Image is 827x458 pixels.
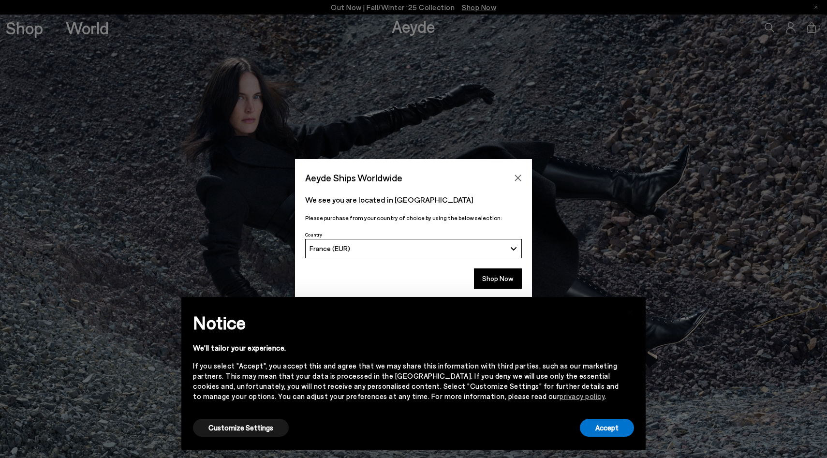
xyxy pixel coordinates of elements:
[580,419,634,437] button: Accept
[305,213,522,222] p: Please purchase from your country of choice by using the below selection:
[305,194,522,206] p: We see you are located in [GEOGRAPHIC_DATA]
[193,419,289,437] button: Customize Settings
[305,232,322,237] span: Country
[193,361,619,401] div: If you select "Accept", you accept this and agree that we may share this information with third p...
[560,392,605,400] a: privacy policy
[193,310,619,335] h2: Notice
[511,171,525,185] button: Close
[627,304,634,318] span: ×
[310,244,350,252] span: France (EUR)
[305,169,402,186] span: Aeyde Ships Worldwide
[619,300,642,323] button: Close this notice
[474,268,522,289] button: Shop Now
[193,343,619,353] div: We'll tailor your experience.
